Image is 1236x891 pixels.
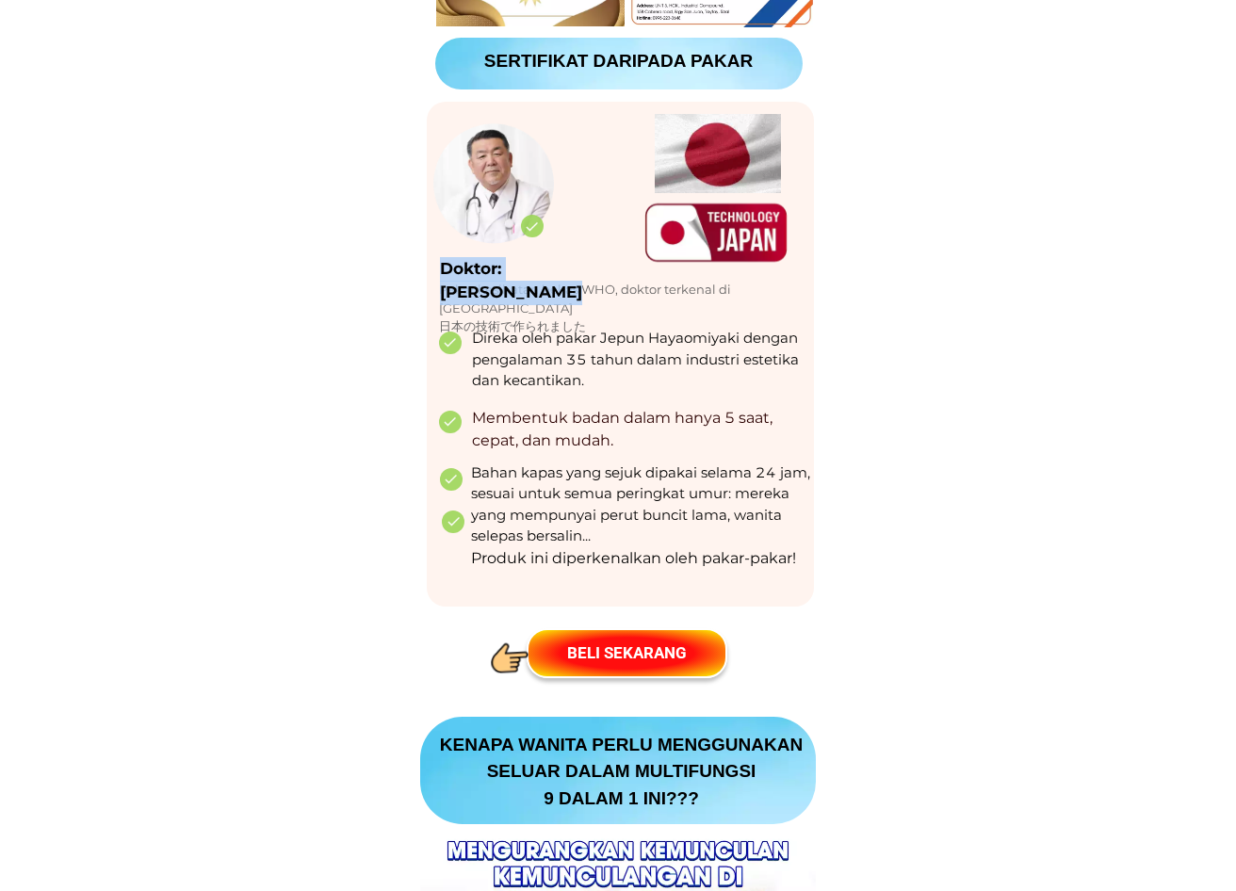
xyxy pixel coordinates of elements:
p: Doktor: [PERSON_NAME] [440,257,644,305]
p: Bahan kapas yang sejuk dipakai selama 24 jam, sesuai untuk semua peringkat umur: mereka yang memp... [471,462,813,547]
div: BELI SEKARANG [529,641,725,666]
p: Direka oleh pakar Jepun Hayaomiyaki dengan pengalaman 35 tahun dalam industri estetika dan kecant... [472,328,819,392]
p: Membentuk badan dalam hanya 5 saat, cepat, dan mudah. [472,407,807,452]
p: SERTIFIKAT DARIPADA PAKAR [469,48,768,75]
p: Pakar kesihatan bekas WHO, doktor terkenal di [GEOGRAPHIC_DATA] 日本の技術で作られました [439,281,810,336]
p: KENAPA WANITA PERLU MENGGUNAKAN SELUAR DALAM MULTIFUNGSI 9 DALAM 1 INI??? [427,732,817,813]
p: Produk ini diperkenalkan oleh pakar-pakar! [471,547,808,570]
